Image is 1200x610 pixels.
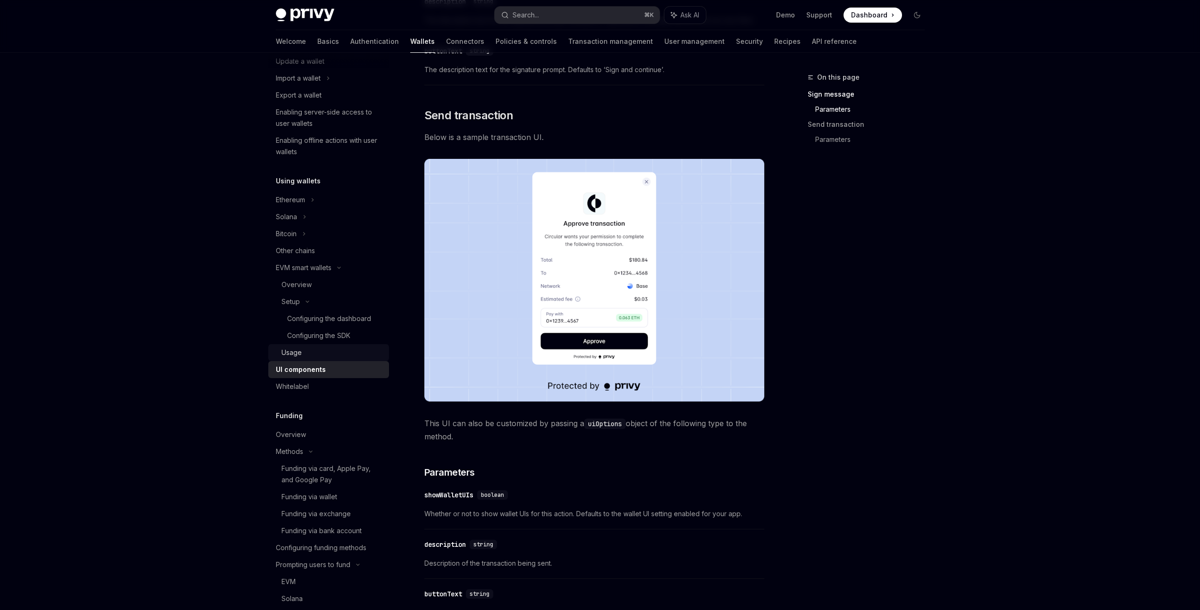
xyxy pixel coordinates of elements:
a: Configuring funding methods [268,539,389,556]
a: Security [736,30,763,53]
a: Funding via card, Apple Pay, and Google Pay [268,460,389,488]
span: Ask AI [680,10,699,20]
span: Dashboard [851,10,887,20]
div: Enabling offline actions with user wallets [276,135,383,157]
div: Setup [281,296,300,307]
div: Bitcoin [276,228,297,239]
a: Overview [268,426,389,443]
a: Sign message [808,87,932,102]
span: string [470,590,489,598]
span: The description text for the signature prompt. Defaults to ‘Sign and continue’. [424,64,764,75]
div: Overview [281,279,312,290]
div: UI components [276,364,326,375]
div: Import a wallet [276,73,321,84]
a: Recipes [774,30,801,53]
code: uiOptions [584,419,626,429]
div: Export a wallet [276,90,322,101]
div: showWalletUIs [424,490,473,500]
a: EVM [268,573,389,590]
a: Configuring the SDK [268,327,389,344]
a: Enabling offline actions with user wallets [268,132,389,160]
a: Other chains [268,242,389,259]
div: Enabling server-side access to user wallets [276,107,383,129]
div: EVM smart wallets [276,262,331,273]
div: Other chains [276,245,315,256]
a: UI components [268,361,389,378]
span: Description of the transaction being sent. [424,558,764,569]
img: dark logo [276,8,334,22]
div: Solana [276,211,297,223]
a: Transaction management [568,30,653,53]
a: Funding via wallet [268,488,389,505]
a: Demo [776,10,795,20]
a: Authentication [350,30,399,53]
div: Configuring the dashboard [287,313,371,324]
div: Whitelabel [276,381,309,392]
button: Ask AI [664,7,706,24]
a: Export a wallet [268,87,389,104]
a: Send transaction [808,117,932,132]
span: Below is a sample transaction UI. [424,131,764,144]
a: Support [806,10,832,20]
div: Ethereum [276,194,305,206]
div: Usage [281,347,302,358]
span: boolean [481,491,504,499]
div: Search... [513,9,539,21]
div: Funding via wallet [281,491,337,503]
a: Overview [268,276,389,293]
span: Parameters [424,466,475,479]
a: API reference [812,30,857,53]
span: Send transaction [424,108,513,123]
a: Parameters [815,102,932,117]
img: images/Trans.png [424,159,764,402]
div: Methods [276,446,303,457]
div: Configuring the SDK [287,330,350,341]
a: Welcome [276,30,306,53]
a: Funding via exchange [268,505,389,522]
button: Search...⌘K [495,7,660,24]
span: ⌘ K [644,11,654,19]
h5: Funding [276,410,303,421]
div: Funding via card, Apple Pay, and Google Pay [281,463,383,486]
span: string [473,541,493,548]
span: This UI can also be customized by passing a object of the following type to the method. [424,417,764,443]
h5: Using wallets [276,175,321,187]
a: Basics [317,30,339,53]
div: EVM [281,576,296,587]
div: Overview [276,429,306,440]
a: Funding via bank account [268,522,389,539]
span: On this page [817,72,860,83]
button: Toggle dark mode [910,8,925,23]
div: Configuring funding methods [276,542,366,553]
a: Usage [268,344,389,361]
div: buttonText [424,589,462,599]
a: Solana [268,590,389,607]
div: description [424,540,466,549]
a: Dashboard [844,8,902,23]
a: Configuring the dashboard [268,310,389,327]
a: Enabling server-side access to user wallets [268,104,389,132]
span: Whether or not to show wallet UIs for this action. Defaults to the wallet UI setting enabled for ... [424,508,764,519]
div: Funding via bank account [281,525,362,536]
a: Wallets [410,30,435,53]
div: Prompting users to fund [276,559,350,570]
div: Funding via exchange [281,508,351,519]
a: User management [664,30,725,53]
a: Policies & controls [496,30,557,53]
a: Connectors [446,30,484,53]
a: Whitelabel [268,378,389,395]
a: Parameters [815,132,932,147]
div: Solana [281,593,303,604]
